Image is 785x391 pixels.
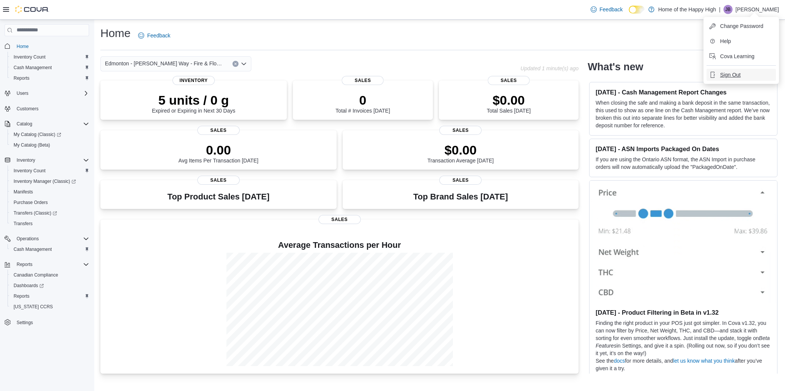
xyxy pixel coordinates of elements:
button: Cova Learning [706,50,776,62]
a: Transfers (Classic) [11,209,60,218]
a: Inventory Count [11,53,49,62]
span: Sales [439,126,482,135]
nav: Complex example [5,38,89,348]
a: Feedback [135,28,173,43]
input: Dark Mode [629,6,645,14]
p: $0.00 [428,142,494,158]
span: Washington CCRS [11,302,89,311]
a: Inventory Manager (Classic) [11,177,79,186]
span: Inventory Count [14,168,46,174]
button: Reports [14,260,35,269]
span: Inventory Count [14,54,46,60]
button: Clear input [232,61,239,67]
span: My Catalog (Classic) [11,130,89,139]
span: Transfers [11,219,89,228]
span: Reports [14,260,89,269]
button: Transfers [8,218,92,229]
span: Cash Management [14,246,52,252]
span: Transfers [14,221,32,227]
a: Customers [14,104,42,113]
a: Cash Management [11,245,55,254]
h3: Top Brand Sales [DATE] [413,192,508,201]
button: Inventory [14,156,38,165]
span: Home [17,43,29,49]
span: Inventory Count [11,166,89,175]
button: Sign Out [706,69,776,81]
span: Manifests [11,187,89,196]
button: Home [2,41,92,52]
h3: [DATE] - Product Filtering in Beta in v1.32 [596,309,771,316]
p: 0 [336,93,390,108]
span: Sales [488,76,529,85]
span: Dashboards [11,281,89,290]
h3: Top Product Sales [DATE] [168,192,269,201]
p: If you are using the Ontario ASN format, the ASN Import in purchase orders will now automatically... [596,156,771,171]
a: Reports [11,74,32,83]
span: Home [14,42,89,51]
span: Reports [14,293,29,299]
a: Inventory Manager (Classic) [8,176,92,187]
span: Customers [17,106,38,112]
span: Sales [319,215,361,224]
span: [US_STATE] CCRS [14,304,53,310]
span: Purchase Orders [11,198,89,207]
span: Dashboards [14,283,44,289]
p: | [719,5,720,14]
span: Inventory [17,157,35,163]
span: Edmonton - [PERSON_NAME] Way - Fire & Flower [105,59,225,68]
a: Home [14,42,32,51]
p: Home of the Happy High [658,5,716,14]
a: My Catalog (Classic) [11,130,64,139]
p: 0.00 [179,142,259,158]
button: Help [706,35,776,47]
button: Cash Management [8,62,92,73]
div: Avg Items Per Transaction [DATE] [179,142,259,164]
em: Beta Features [596,335,770,349]
span: Help [720,37,731,45]
span: Settings [14,317,89,327]
button: Catalog [14,119,35,128]
div: Transaction Average [DATE] [428,142,494,164]
span: Catalog [14,119,89,128]
button: Inventory Count [8,165,92,176]
span: Operations [14,234,89,243]
span: My Catalog (Beta) [14,142,50,148]
span: Users [17,90,28,96]
a: Settings [14,318,36,327]
span: Sales [197,126,240,135]
span: My Catalog (Beta) [11,141,89,150]
span: Reports [14,75,29,81]
span: Sales [439,176,482,185]
span: Canadian Compliance [14,272,58,278]
span: Settings [17,320,33,326]
a: Transfers [11,219,35,228]
span: Inventory [14,156,89,165]
span: Sales [342,76,384,85]
div: Total # Invoices [DATE] [336,93,390,114]
button: Reports [8,291,92,301]
span: Reports [17,261,32,267]
h1: Home [100,26,131,41]
button: Inventory [2,155,92,165]
p: 5 units / 0 g [152,93,235,108]
span: Catalog [17,121,32,127]
img: Cova [15,6,49,13]
p: See the for more details, and after you’ve given it a try. [596,357,771,372]
span: Cash Management [11,63,89,72]
a: Cash Management [11,63,55,72]
h4: Average Transactions per Hour [106,241,573,250]
p: Finding the right product in your POS just got simpler. In Cova v1.32, you can now filter by Pric... [596,319,771,357]
span: JB [725,5,731,14]
span: Reports [11,74,89,83]
button: [US_STATE] CCRS [8,301,92,312]
a: Inventory Count [11,166,49,175]
button: Reports [2,259,92,270]
a: My Catalog (Beta) [11,141,53,150]
button: Operations [14,234,42,243]
span: Cash Management [14,65,52,71]
button: Reports [8,73,92,83]
button: Users [2,88,92,99]
button: My Catalog (Beta) [8,140,92,150]
span: Feedback [147,32,170,39]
